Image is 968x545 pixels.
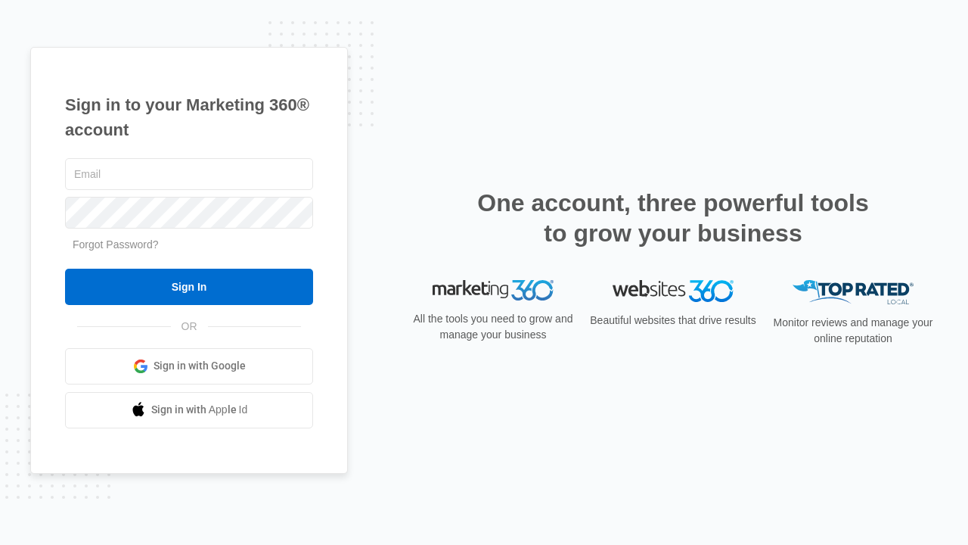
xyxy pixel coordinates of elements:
[73,238,159,251] a: Forgot Password?
[613,280,734,302] img: Websites 360
[151,402,248,418] span: Sign in with Apple Id
[588,313,758,329] p: Beautiful websites that drive results
[793,280,914,305] img: Top Rated Local
[408,311,578,343] p: All the tools you need to grow and manage your business
[154,358,246,374] span: Sign in with Google
[171,319,208,335] span: OR
[768,315,938,347] p: Monitor reviews and manage your online reputation
[65,158,313,190] input: Email
[65,92,313,142] h1: Sign in to your Marketing 360® account
[65,348,313,385] a: Sign in with Google
[65,269,313,305] input: Sign In
[473,188,873,248] h2: One account, three powerful tools to grow your business
[433,280,554,301] img: Marketing 360
[65,392,313,428] a: Sign in with Apple Id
